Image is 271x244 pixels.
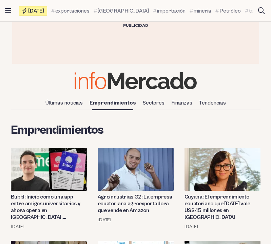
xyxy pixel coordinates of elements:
[55,7,90,15] span: exportaciones
[75,72,197,89] img: Infomercado Ecuador logo
[157,7,186,15] span: importación
[185,148,260,191] img: Cuyana emprendimiento
[185,193,260,221] a: Cuyana: El emprendimiento ecuatoriano que [DATE] vale US$45 millones en [GEOGRAPHIC_DATA]
[11,124,104,137] span: Emprendimientos
[169,97,195,109] a: Finanzas
[98,7,149,15] span: [GEOGRAPHIC_DATA]
[194,7,211,15] span: mineria
[98,148,174,191] img: agroindustrias g2 emprendimiento
[28,8,44,14] span: [DATE]
[98,193,174,214] a: Agroindustrias G2: La empresa ecuatoriana agroexportadora que vende en Amazon
[11,148,87,191] img: Bubbl red social
[51,7,90,15] a: exportaciones
[219,7,241,15] span: Petróleo
[98,217,111,223] time: 7 diciembre, 2023 13:37
[190,7,211,15] a: mineria
[215,7,241,15] a: Petróleo
[196,97,229,109] a: Tendencias
[12,22,259,30] div: Publicidad
[11,193,87,221] a: Bubbl: Inició como una app entre amigos universitarios y ahora opera en [GEOGRAPHIC_DATA], [GEOGR...
[43,97,85,109] a: Últimas noticias
[11,223,24,230] time: 7 febrero, 2024 13:10
[185,223,198,230] time: 27 noviembre, 2023 12:09
[87,97,139,109] a: Emprendimientos
[140,97,167,109] a: Sectores
[94,7,149,15] a: [GEOGRAPHIC_DATA]
[153,7,186,15] a: importación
